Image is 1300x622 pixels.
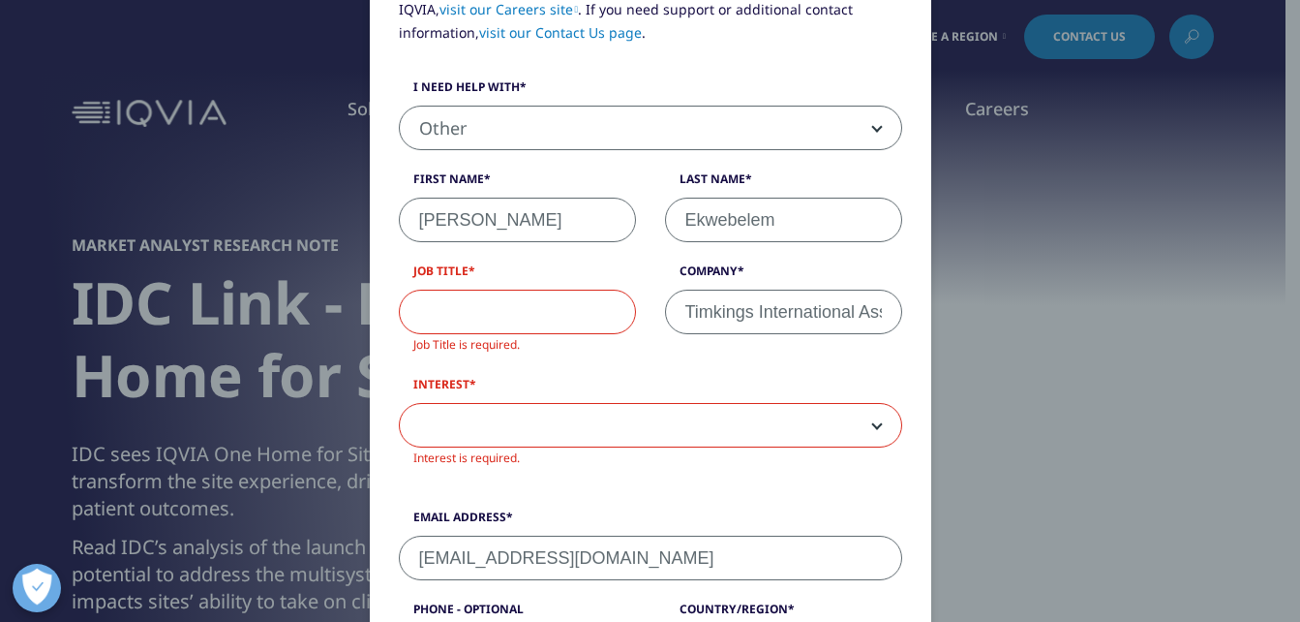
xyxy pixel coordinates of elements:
[665,263,902,290] label: Company
[399,509,902,536] label: Email Address
[400,107,901,151] span: Other
[413,450,520,466] span: Interest is required.
[399,263,636,290] label: Job Title
[399,106,902,150] span: Other
[665,171,902,198] label: Last Name
[399,78,902,106] label: I need help with
[399,376,902,403] label: Interest
[399,171,636,198] label: First Name
[13,564,61,612] button: Open Preferences
[479,23,642,42] a: visit our Contact Us page
[413,336,520,353] span: Job Title is required.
